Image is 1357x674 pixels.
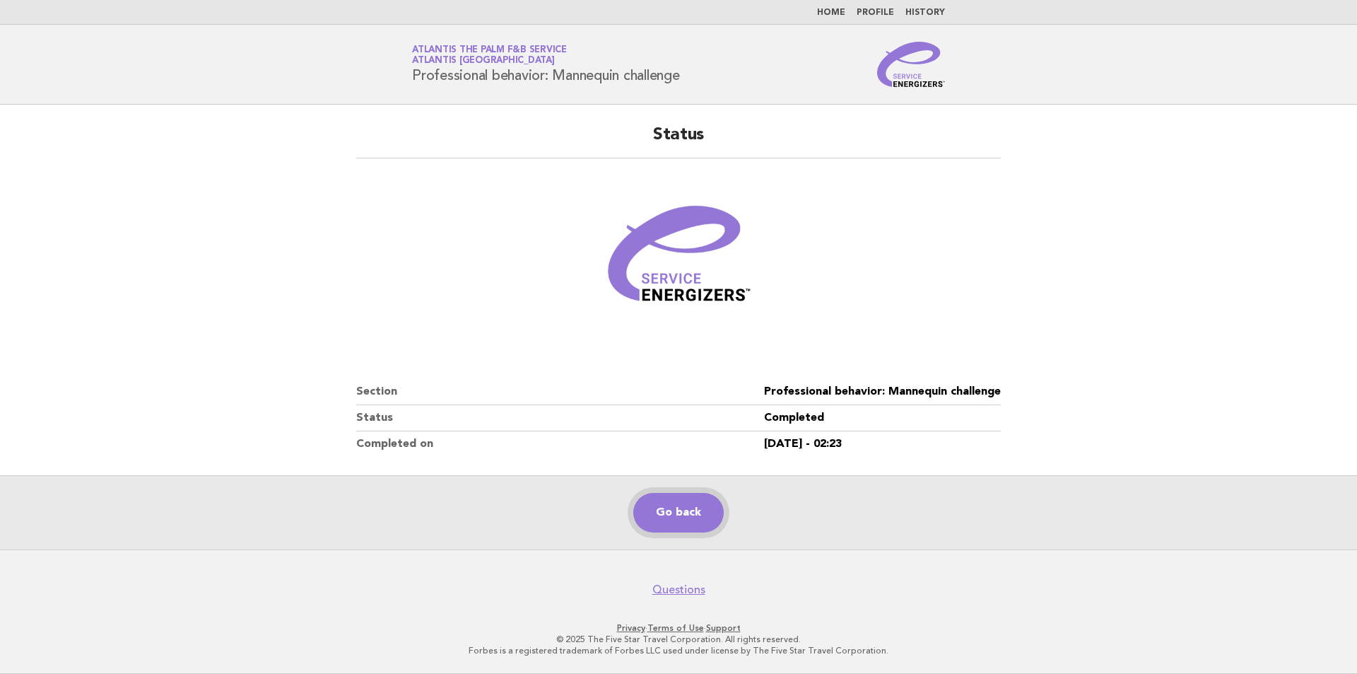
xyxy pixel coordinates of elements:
[246,645,1111,656] p: Forbes is a registered trademark of Forbes LLC used under license by The Five Star Travel Corpora...
[817,8,845,17] a: Home
[356,431,764,457] dt: Completed on
[617,623,645,633] a: Privacy
[594,175,763,345] img: Verified
[857,8,894,17] a: Profile
[905,8,945,17] a: History
[706,623,741,633] a: Support
[877,42,945,87] img: Service Energizers
[647,623,704,633] a: Terms of Use
[764,405,1001,431] dd: Completed
[652,583,705,597] a: Questions
[356,124,1001,158] h2: Status
[412,45,567,65] a: Atlantis the Palm F&B ServiceAtlantis [GEOGRAPHIC_DATA]
[764,379,1001,405] dd: Professional behavior: Mannequin challenge
[356,405,764,431] dt: Status
[764,431,1001,457] dd: [DATE] - 02:23
[356,379,764,405] dt: Section
[633,493,724,533] a: Go back
[412,57,555,66] span: Atlantis [GEOGRAPHIC_DATA]
[246,634,1111,645] p: © 2025 The Five Star Travel Corporation. All rights reserved.
[246,622,1111,634] p: · ·
[412,46,680,83] h1: Professional behavior: Mannequin challenge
